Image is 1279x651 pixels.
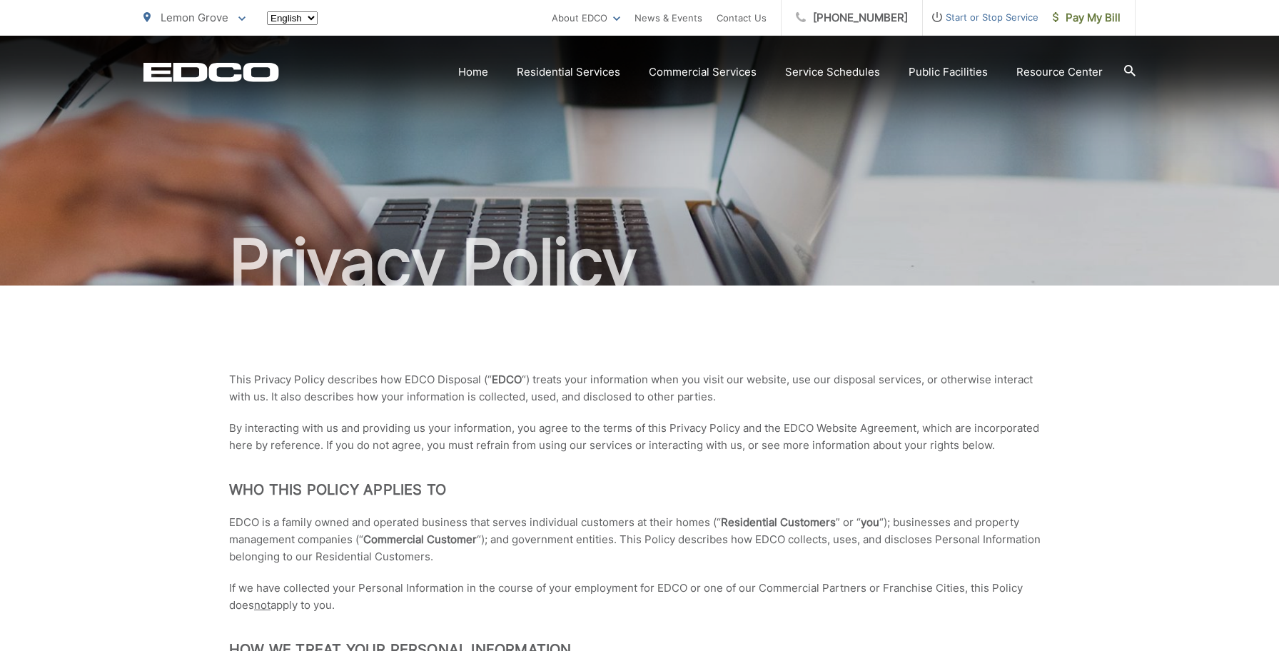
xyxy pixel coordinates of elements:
a: Service Schedules [785,64,880,81]
a: Public Facilities [909,64,988,81]
strong: Residential Customers [721,515,836,529]
a: Contact Us [717,9,767,26]
a: About EDCO [552,9,620,26]
span: Lemon Grove [161,11,228,24]
h1: Privacy Policy [143,227,1136,298]
a: News & Events [635,9,702,26]
strong: EDCO [492,373,522,386]
h2: Who This Policy Applies To [229,481,1050,498]
strong: you [861,515,879,529]
span: Pay My Bill [1053,9,1121,26]
p: This Privacy Policy describes how EDCO Disposal (“ “) treats your information when you visit our ... [229,371,1050,405]
p: EDCO is a family owned and operated business that serves individual customers at their homes (“ ”... [229,514,1050,565]
a: EDCD logo. Return to the homepage. [143,62,279,82]
a: Residential Services [517,64,620,81]
p: By interacting with us and providing us your information, you agree to the terms of this Privacy ... [229,420,1050,454]
span: not [254,598,271,612]
a: Home [458,64,488,81]
a: Resource Center [1016,64,1103,81]
p: If we have collected your Personal Information in the course of your employment for EDCO or one o... [229,580,1050,614]
strong: Commercial Customer [363,533,477,546]
a: Commercial Services [649,64,757,81]
select: Select a language [267,11,318,25]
